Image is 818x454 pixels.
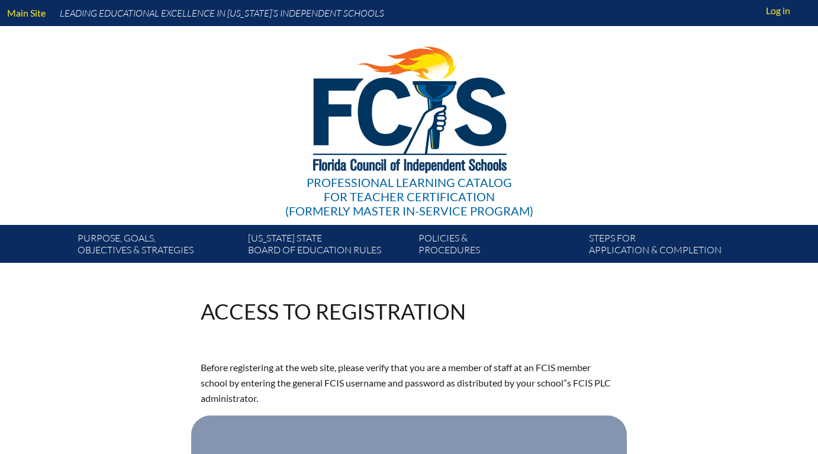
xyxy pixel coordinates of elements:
span: Log in [766,4,790,18]
a: Main Site [2,5,50,21]
img: FCISlogo221.eps [287,26,532,188]
a: Professional Learning Catalog for Teacher Certification(formerly Master In-service Program) [281,24,538,220]
a: Policies &Procedures [414,230,584,263]
span: for Teacher Certification [324,189,495,204]
a: Purpose, goals,objectives & strategies [73,230,243,263]
h1: Access to Registration [201,301,466,322]
a: Steps forapplication & completion [584,230,755,263]
div: Professional Learning Catalog (formerly Master In-service Program) [285,175,533,218]
a: [US_STATE] StateBoard of Education rules [243,230,414,263]
p: Before registering at the web site, please verify that you are a member of staff at an FCIS membe... [201,360,617,406]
